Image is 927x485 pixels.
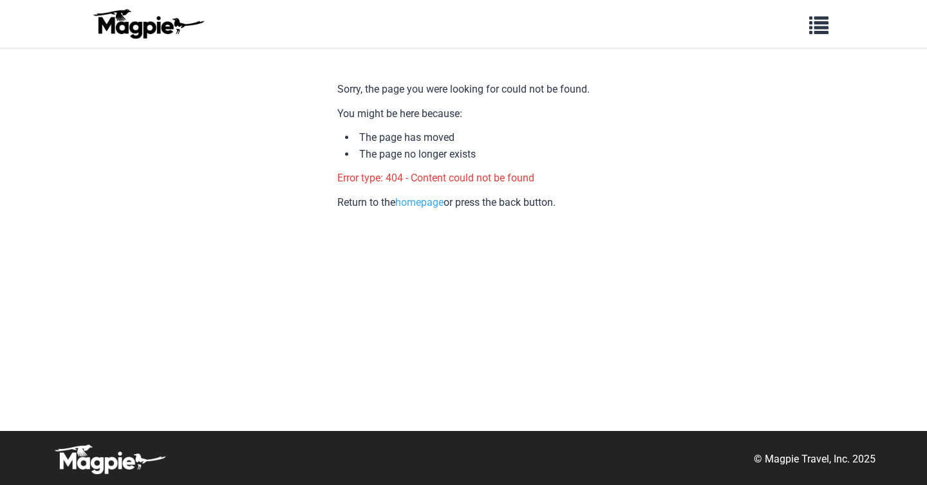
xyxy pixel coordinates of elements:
[337,81,590,98] p: Sorry, the page you were looking for could not be found.
[90,8,206,39] img: logo-ab69f6fb50320c5b225c76a69d11143b.png
[345,146,590,163] li: The page no longer exists
[337,170,590,187] p: Error type: 404 - Content could not be found
[51,444,167,475] img: logo-white-d94fa1abed81b67a048b3d0f0ab5b955.png
[345,129,590,146] li: The page has moved
[337,105,590,122] p: You might be here because:
[395,196,444,208] a: homepage
[337,194,590,211] p: Return to the or press the back button.
[754,451,876,468] p: © Magpie Travel, Inc. 2025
